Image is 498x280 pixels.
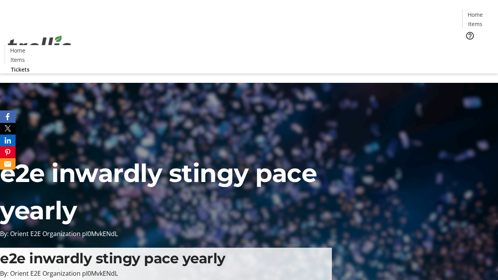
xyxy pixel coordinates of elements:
span: Items [468,20,482,28]
a: Tickets [462,45,493,53]
span: Home [10,46,25,54]
img: Orient E2E Organization pI0MvkENdL's Logo [5,27,74,66]
a: Home [5,46,30,54]
a: Items [5,56,30,64]
span: Home [468,10,483,19]
a: Home [463,10,487,19]
span: Tickets [468,45,487,53]
span: Items [11,56,25,64]
a: Tickets [5,65,36,73]
a: Items [463,20,487,28]
button: Help [462,28,478,44]
span: Tickets [11,65,30,73]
